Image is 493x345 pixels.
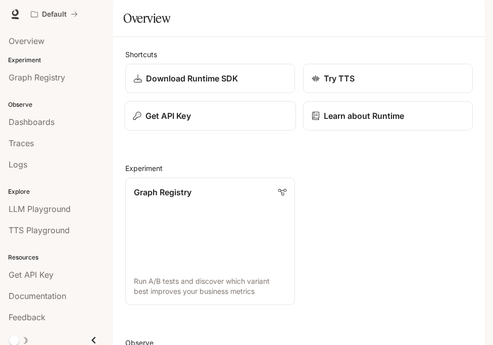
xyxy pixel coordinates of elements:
[125,64,295,93] a: Download Runtime SDK
[125,163,473,174] h2: Experiment
[125,49,473,60] h2: Shortcuts
[26,4,82,24] button: All workspaces
[42,10,67,19] p: Default
[146,72,238,84] p: Download Runtime SDK
[134,276,286,296] p: Run A/B tests and discover which variant best improves your business metrics
[303,64,473,93] a: Try TTS
[303,101,473,131] a: Learn about Runtime
[134,186,191,198] p: Graph Registry
[124,101,295,131] button: Get API Key
[123,8,170,28] h1: Overview
[324,72,355,84] p: Try TTS
[145,110,191,122] p: Get API Key
[324,110,404,122] p: Learn about Runtime
[125,178,295,305] a: Graph RegistryRun A/B tests and discover which variant best improves your business metrics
